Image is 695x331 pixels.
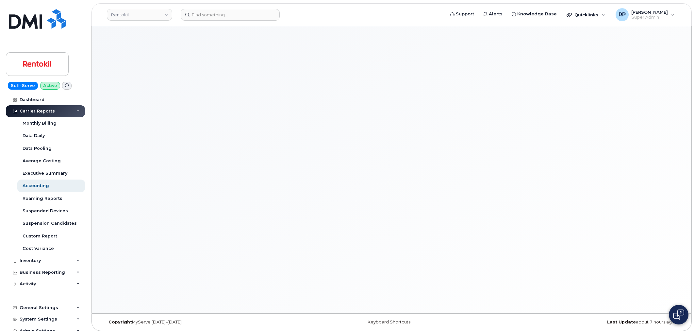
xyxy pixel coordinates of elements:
strong: Last Update [607,320,636,324]
div: about 7 hours ago [488,320,680,325]
div: MyServe [DATE]–[DATE] [104,320,296,325]
img: Open chat [673,309,684,320]
a: Keyboard Shortcuts [368,320,410,324]
strong: Copyright [108,320,132,324]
